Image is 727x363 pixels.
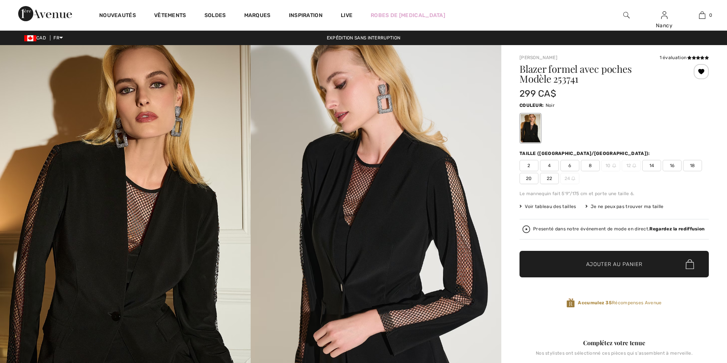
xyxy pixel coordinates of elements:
[520,160,538,171] span: 2
[289,12,323,20] span: Inspiration
[520,55,557,60] a: [PERSON_NAME]
[663,160,682,171] span: 16
[244,12,271,20] a: Marques
[520,173,538,184] span: 20
[546,103,555,108] span: Noir
[642,160,661,171] span: 14
[683,160,702,171] span: 18
[571,177,575,180] img: ring-m.svg
[585,203,664,210] div: Je ne peux pas trouver ma taille
[520,350,709,362] div: Nos stylistes ont sélectionné ces pièces qui s'assemblent à merveille.
[661,11,668,19] a: Se connecter
[520,190,709,197] div: Le mannequin fait 5'9"/175 cm et porte une taille 6.
[623,11,630,20] img: recherche
[520,64,677,84] h1: Blazer formel avec poches Modèle 253741
[622,160,641,171] span: 12
[540,160,559,171] span: 4
[520,203,576,210] span: Voir tableau des tailles
[581,160,600,171] span: 8
[24,35,49,41] span: CAD
[601,160,620,171] span: 10
[24,35,36,41] img: Canadian Dollar
[683,11,721,20] a: 0
[520,338,709,347] div: Complétez votre tenue
[371,11,445,19] a: Robes de [MEDICAL_DATA]
[520,150,652,157] div: Taille ([GEOGRAPHIC_DATA]/[GEOGRAPHIC_DATA]):
[53,35,63,41] span: FR
[521,114,540,142] div: Noir
[520,103,544,108] span: Couleur:
[341,11,353,19] a: Live
[18,6,72,21] img: 1ère Avenue
[586,260,643,268] span: Ajouter au panier
[578,299,661,306] span: Récompenses Avenue
[661,11,668,20] img: Mes infos
[154,12,186,20] a: Vêtements
[560,173,579,184] span: 24
[578,300,612,305] strong: Accumulez 35
[709,12,712,19] span: 0
[533,227,705,232] div: Presenté dans notre événement de mode en direct.
[99,12,136,20] a: Nouveautés
[632,164,636,167] img: ring-m.svg
[560,160,579,171] span: 6
[686,259,694,269] img: Bag.svg
[520,251,709,277] button: Ajouter au panier
[649,226,705,232] strong: Regardez la rediffusion
[520,88,556,99] span: 299 CA$
[540,173,559,184] span: 22
[566,298,575,308] img: Récompenses Avenue
[523,225,530,233] img: Regardez la rediffusion
[699,11,705,20] img: Mon panier
[646,22,683,30] div: Nancy
[660,54,709,61] div: 1 évaluation
[612,164,616,167] img: ring-m.svg
[204,12,226,20] a: Soldes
